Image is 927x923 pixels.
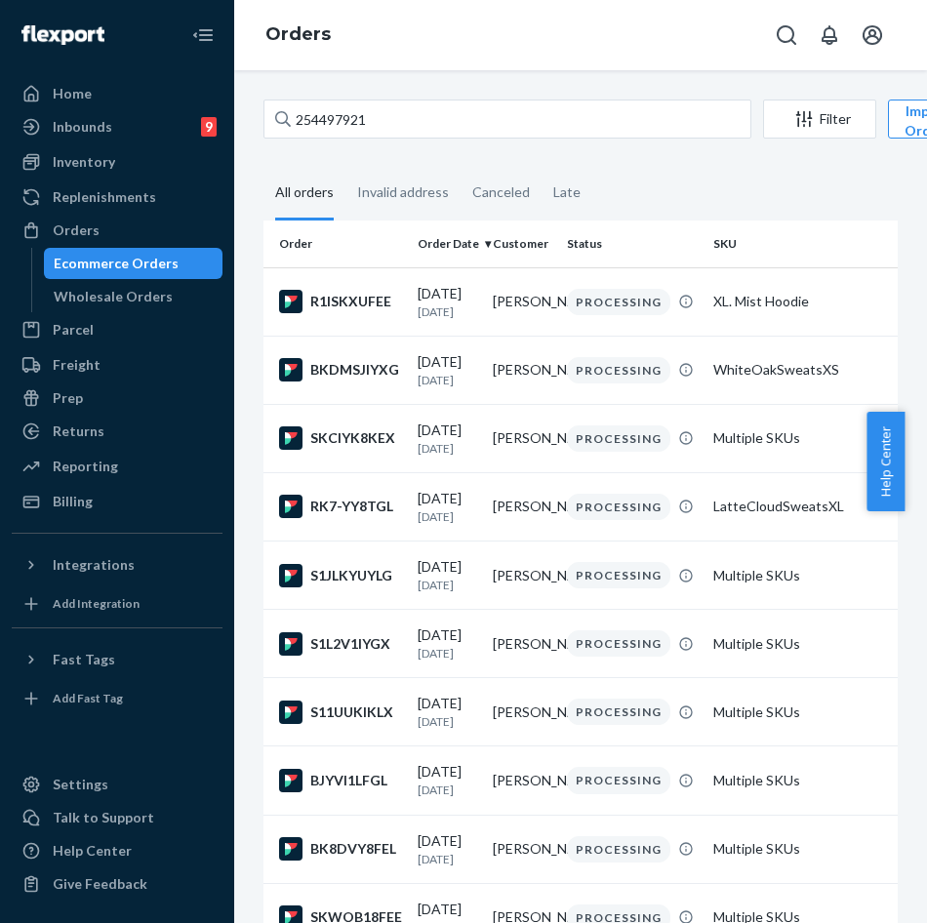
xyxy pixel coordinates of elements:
td: Multiple SKUs [705,542,901,610]
td: Multiple SKUs [705,746,901,815]
div: Wholesale Orders [54,287,173,306]
a: Inbounds9 [12,111,222,142]
a: Inventory [12,146,222,178]
div: WhiteOakSweatsXS [713,360,893,380]
button: Close Navigation [183,16,222,55]
div: Home [53,84,92,103]
td: [PERSON_NAME] [485,267,560,336]
div: PROCESSING [567,630,670,657]
th: Order Date [410,221,485,267]
p: [DATE] [418,713,477,730]
div: PROCESSING [567,289,670,315]
div: Talk to Support [53,808,154,827]
button: Open account menu [853,16,892,55]
button: Open notifications [810,16,849,55]
div: PROCESSING [567,699,670,725]
div: Orders [53,221,100,240]
div: Settings [53,775,108,794]
button: Fast Tags [12,644,222,675]
div: PROCESSING [567,836,670,863]
th: Order [263,221,410,267]
td: [PERSON_NAME] [485,678,560,746]
div: Parcel [53,320,94,340]
a: Settings [12,769,222,800]
div: Replenishments [53,187,156,207]
div: Integrations [53,555,135,575]
td: [PERSON_NAME] [485,746,560,815]
div: Reporting [53,457,118,476]
a: Help Center [12,835,222,866]
div: Late [553,167,581,218]
div: All orders [275,167,334,221]
a: Add Integration [12,588,222,620]
td: [PERSON_NAME] [485,336,560,404]
p: [DATE] [418,851,477,867]
div: BK8DVY8FEL [279,837,402,861]
td: [PERSON_NAME] [485,542,560,610]
td: [PERSON_NAME] [485,815,560,883]
div: SKCIYK8KEX [279,426,402,450]
div: RK7-YY8TGL [279,495,402,518]
p: [DATE] [418,782,477,798]
a: Orders [265,23,331,45]
div: Fast Tags [53,650,115,669]
a: Freight [12,349,222,381]
td: Multiple SKUs [705,610,901,678]
td: [PERSON_NAME] [485,472,560,541]
div: Ecommerce Orders [54,254,179,273]
div: Returns [53,421,104,441]
div: PROCESSING [567,425,670,452]
td: [PERSON_NAME] [485,404,560,472]
div: S1JLKYUYLG [279,564,402,587]
div: S1L2V1IYGX [279,632,402,656]
button: Open Search Box [767,16,806,55]
td: Multiple SKUs [705,815,901,883]
div: 9 [201,117,217,137]
button: Help Center [867,412,905,511]
div: Inbounds [53,117,112,137]
div: PROCESSING [567,767,670,793]
div: R1ISKXUFEE [279,290,402,313]
div: Customer [493,235,552,252]
div: [DATE] [418,557,477,593]
a: Replenishments [12,181,222,213]
div: S11UUKIKLX [279,701,402,724]
div: Billing [53,492,93,511]
a: Prep [12,382,222,414]
button: Talk to Support [12,802,222,833]
p: [DATE] [418,508,477,525]
div: Add Fast Tag [53,690,123,706]
th: SKU [705,221,901,267]
button: Integrations [12,549,222,581]
p: [DATE] [418,303,477,320]
a: Billing [12,486,222,517]
a: Parcel [12,314,222,345]
div: [DATE] [418,421,477,457]
a: Returns [12,416,222,447]
div: BKDMSJIYXG [279,358,402,381]
div: [DATE] [418,625,477,662]
div: Give Feedback [53,874,147,894]
a: Ecommerce Orders [44,248,223,279]
div: PROCESSING [567,494,670,520]
div: [DATE] [418,352,477,388]
div: Filter [764,109,875,129]
a: Orders [12,215,222,246]
input: Search orders [263,100,751,139]
div: Canceled [472,167,530,218]
img: Flexport logo [21,25,104,45]
a: Home [12,78,222,109]
div: PROCESSING [567,357,670,383]
div: Invalid address [357,167,449,218]
button: Give Feedback [12,868,222,900]
td: [PERSON_NAME] [485,610,560,678]
ol: breadcrumbs [250,7,346,63]
div: [DATE] [418,489,477,525]
p: [DATE] [418,440,477,457]
div: Prep [53,388,83,408]
p: [DATE] [418,577,477,593]
td: Multiple SKUs [705,404,901,472]
div: [DATE] [418,284,477,320]
a: Wholesale Orders [44,281,223,312]
p: [DATE] [418,645,477,662]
